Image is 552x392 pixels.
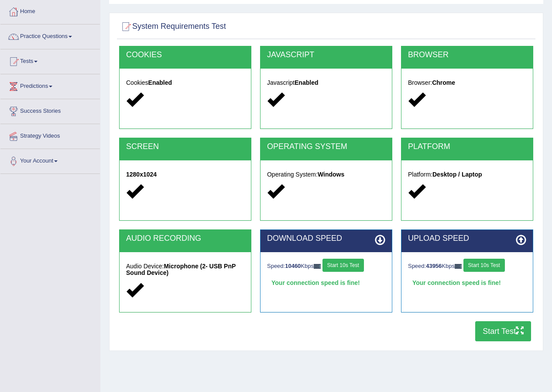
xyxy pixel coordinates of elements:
[267,171,385,178] h5: Operating System:
[267,234,385,243] h2: DOWNLOAD SPEED
[432,171,482,178] strong: Desktop / Laptop
[455,264,462,269] img: ajax-loader-fb-connection.gif
[126,263,236,276] strong: Microphone (2- USB PnP Sound Device)
[408,51,526,59] h2: BROWSER
[408,80,526,86] h5: Browser:
[408,142,526,151] h2: PLATFORM
[426,263,442,269] strong: 43956
[126,171,157,178] strong: 1280x1024
[267,259,385,274] div: Speed: Kbps
[432,79,455,86] strong: Chrome
[267,80,385,86] h5: Javascript
[408,276,526,289] div: Your connection speed is fine!
[267,276,385,289] div: Your connection speed is fine!
[295,79,318,86] strong: Enabled
[475,321,531,341] button: Start Test
[322,259,364,272] button: Start 10s Test
[408,234,526,243] h2: UPLOAD SPEED
[126,142,244,151] h2: SCREEN
[285,263,301,269] strong: 10460
[0,24,100,46] a: Practice Questions
[126,234,244,243] h2: AUDIO RECORDING
[148,79,172,86] strong: Enabled
[463,259,505,272] button: Start 10s Test
[119,20,226,33] h2: System Requirements Test
[0,49,100,71] a: Tests
[0,149,100,171] a: Your Account
[408,259,526,274] div: Speed: Kbps
[126,51,244,59] h2: COOKIES
[0,124,100,146] a: Strategy Videos
[408,171,526,178] h5: Platform:
[0,99,100,121] a: Success Stories
[0,74,100,96] a: Predictions
[126,263,244,277] h5: Audio Device:
[318,171,344,178] strong: Windows
[267,142,385,151] h2: OPERATING SYSTEM
[314,264,321,269] img: ajax-loader-fb-connection.gif
[126,80,244,86] h5: Cookies
[267,51,385,59] h2: JAVASCRIPT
